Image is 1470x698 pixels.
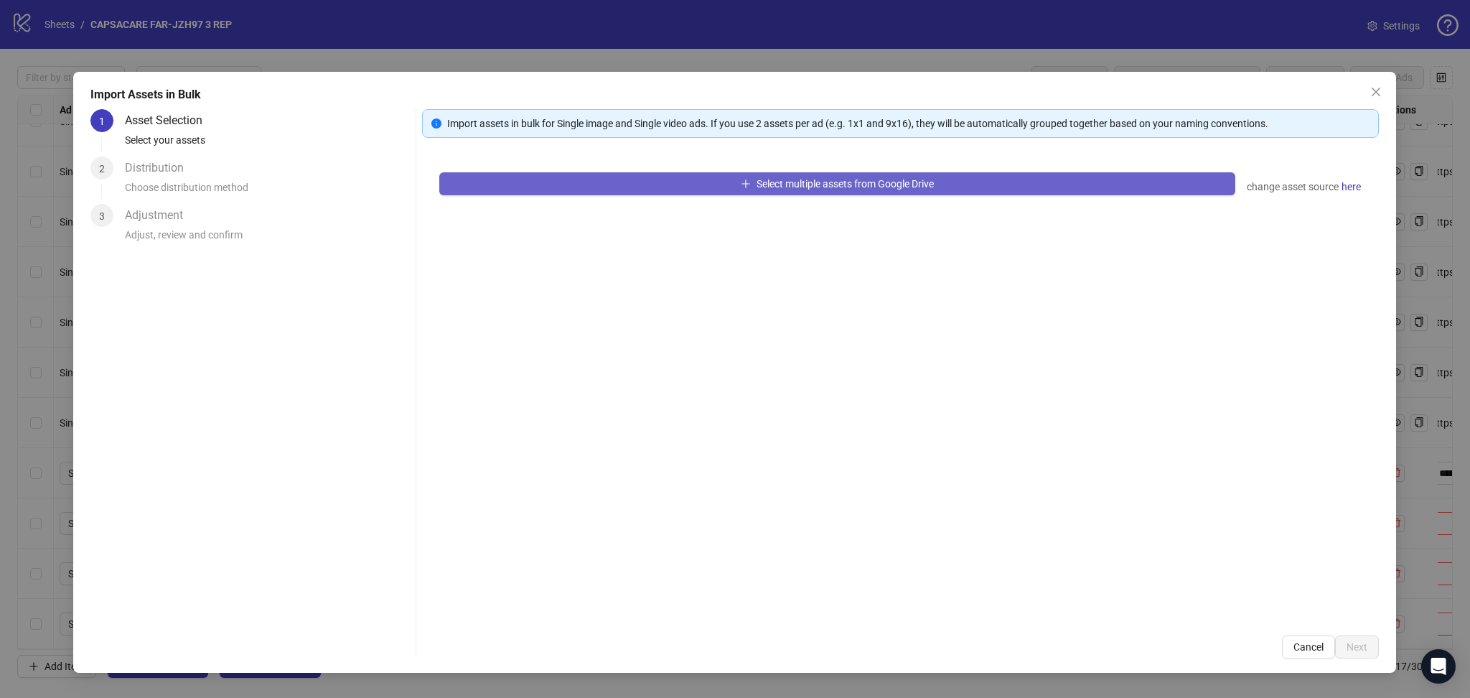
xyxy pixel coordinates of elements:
[125,157,195,180] div: Distribution
[1365,80,1388,103] button: Close
[125,227,410,251] div: Adjust, review and confirm
[1283,636,1336,659] button: Cancel
[125,204,195,227] div: Adjustment
[1421,649,1456,684] div: Open Intercom Messenger
[99,210,105,222] span: 3
[741,179,751,189] span: plus
[1371,86,1382,98] span: close
[439,172,1236,195] button: Select multiple assets from Google Drive
[125,132,410,157] div: Select your assets
[1342,179,1362,195] span: here
[99,163,105,174] span: 2
[431,118,441,129] span: info-circle
[1342,178,1362,195] a: here
[1247,178,1362,195] div: change asset source
[99,116,105,127] span: 1
[125,109,214,132] div: Asset Selection
[125,180,410,204] div: Choose distribution method
[757,178,934,190] span: Select multiple assets from Google Drive
[90,86,1379,103] div: Import Assets in Bulk
[447,116,1370,131] div: Import assets in bulk for Single image and Single video ads. If you use 2 assets per ad (e.g. 1x1...
[1336,636,1380,659] button: Next
[1294,641,1324,653] span: Cancel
